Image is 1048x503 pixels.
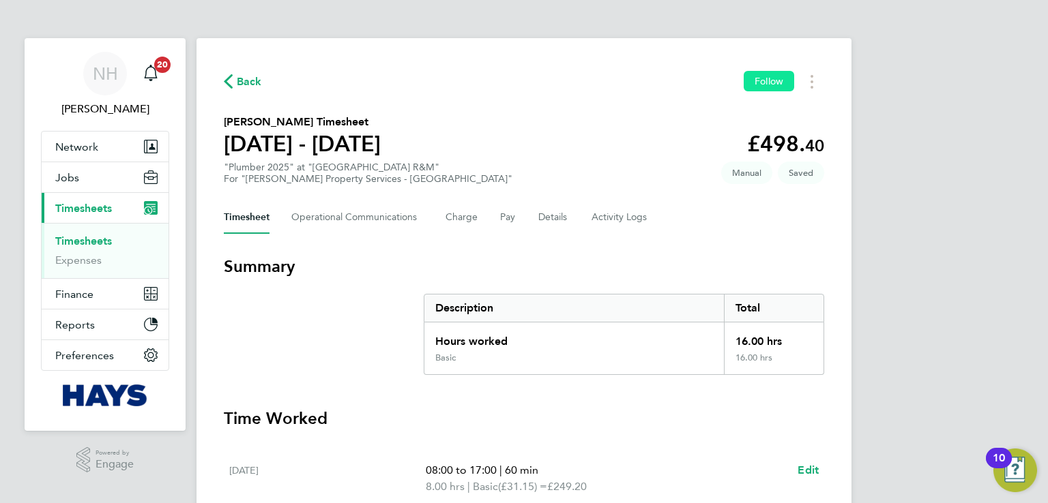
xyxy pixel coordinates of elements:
span: 40 [805,136,824,155]
button: Preferences [42,340,169,370]
button: Operational Communications [291,201,424,234]
app-decimal: £498. [747,131,824,157]
span: Natalie Hyde [41,101,169,117]
span: Back [237,74,262,90]
button: Finance [42,279,169,309]
a: Powered byEngage [76,447,134,473]
h3: Time Worked [224,408,824,429]
button: Timesheet [224,201,270,234]
span: Powered by [96,447,134,459]
h1: [DATE] - [DATE] [224,130,381,157]
div: Summary [424,294,824,375]
span: £249.20 [547,480,587,493]
a: Timesheets [55,234,112,247]
span: Jobs [55,171,79,184]
a: Expenses [55,254,102,266]
span: Finance [55,288,93,301]
a: Go to home page [41,384,169,406]
span: Reports [55,318,95,331]
button: Open Resource Center, 10 new notifications [993,448,1037,492]
h2: [PERSON_NAME] Timesheet [224,114,381,130]
span: Basic [473,478,498,495]
button: Back [224,73,262,90]
div: [DATE] [229,462,426,495]
img: hays-logo-retina.png [63,384,148,406]
span: This timesheet was manually created. [721,162,772,184]
div: 16.00 hrs [724,322,824,352]
span: | [467,480,470,493]
div: Timesheets [42,223,169,278]
span: Edit [798,463,819,476]
button: Timesheets [42,193,169,223]
button: Jobs [42,162,169,192]
button: Reports [42,309,169,339]
span: Preferences [55,349,114,362]
span: 08:00 to 17:00 [426,463,497,476]
span: Engage [96,459,134,470]
button: Timesheets Menu [800,71,824,92]
button: Network [42,132,169,162]
div: Total [724,294,824,322]
span: Timesheets [55,202,112,215]
span: 8.00 hrs [426,480,465,493]
span: Follow [755,75,783,87]
nav: Main navigation [25,38,186,431]
span: Network [55,140,98,153]
div: "Plumber 2025" at "[GEOGRAPHIC_DATA] R&M" [224,162,512,185]
span: NH [93,65,118,82]
h3: Summary [224,256,824,277]
button: Activity Logs [592,201,649,234]
a: Edit [798,462,819,478]
div: Hours worked [424,322,724,352]
a: NH[PERSON_NAME] [41,52,169,117]
button: Charge [446,201,478,234]
span: This timesheet is Saved. [778,162,824,184]
span: 60 min [505,463,538,476]
div: 16.00 hrs [724,352,824,374]
span: 20 [154,57,171,73]
a: 20 [137,52,164,95]
div: 10 [993,458,1005,476]
div: For "[PERSON_NAME] Property Services - [GEOGRAPHIC_DATA]" [224,173,512,185]
div: Description [424,294,724,322]
button: Details [538,201,570,234]
span: | [499,463,502,476]
button: Pay [500,201,516,234]
span: (£31.15) = [498,480,547,493]
button: Follow [744,71,794,91]
div: Basic [435,352,456,363]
